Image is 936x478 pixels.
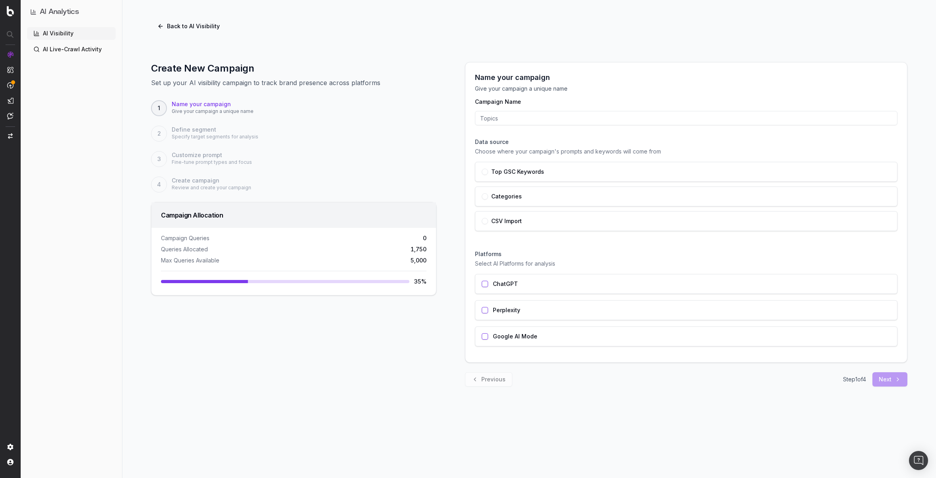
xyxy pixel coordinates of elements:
div: Open Intercom Messenger [909,451,928,470]
p: Name your campaign [172,100,254,108]
button: AI Analytics [30,6,112,17]
p: Give your campaign a unique name [475,85,897,93]
label: CSV Import [491,218,522,224]
div: 3Customize promptFine-tune prompt types and focus [151,151,436,167]
img: Assist [7,113,14,119]
button: 3 [151,151,167,167]
button: 1 [151,100,167,116]
button: 4 [151,177,167,192]
div: Campaign Allocation [161,212,426,218]
label: Campaign Name [475,99,897,105]
label: Google AI Mode [493,334,537,339]
p: Customize prompt [172,151,252,159]
label: ChatGPT [493,281,518,287]
button: 2 [151,126,167,142]
span: 0 [423,234,426,242]
p: Fine-tune prompt types and focus [172,159,252,165]
button: Back to AI Visibility [151,19,226,33]
label: Perplexity [493,307,520,313]
span: Step 1 of 4 [843,375,866,383]
span: Campaign Queries [161,234,209,242]
h2: Name your campaign [475,72,897,83]
img: Activation [7,82,14,89]
span: 35 % [414,278,426,286]
span: Queries Allocated [161,245,208,253]
input: Topics [475,111,897,125]
label: Categories [491,194,522,199]
a: AI Live-Crawl Activity [27,43,116,56]
p: Give your campaign a unique name [172,108,254,115]
p: Review and create your campaign [172,185,251,191]
h3: Platforms [475,250,897,258]
img: Setting [7,444,14,450]
div: 1Name your campaignGive your campaign a unique name [151,100,436,116]
div: 4Create campaignReview and create your campaign [151,177,436,192]
span: Max Queries Available [161,256,219,264]
p: Set up your AI visibility campaign to track brand presence across platforms [151,78,436,87]
span: 5,000 [411,256,426,264]
img: My account [7,459,14,465]
div: 2Define segmentSpecify target segments for analysis [151,126,436,142]
h3: Data source [475,138,897,146]
span: 1,750 [411,245,426,253]
h1: AI Analytics [40,6,79,17]
p: Specify target segments for analysis [172,134,258,140]
p: Create campaign [172,177,251,185]
img: Analytics [7,51,14,58]
p: Select AI Platforms for analysis [475,260,897,268]
img: Botify logo [7,6,14,16]
img: Intelligence [7,66,14,73]
label: Top GSC Keywords [491,169,544,175]
a: AI Visibility [27,27,116,40]
p: Define segment [172,126,258,134]
p: Choose where your campaign's prompts and keywords will come from [475,148,897,155]
img: Switch project [8,133,13,139]
img: Studio [7,97,14,104]
h1: Create New Campaign [151,62,436,75]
